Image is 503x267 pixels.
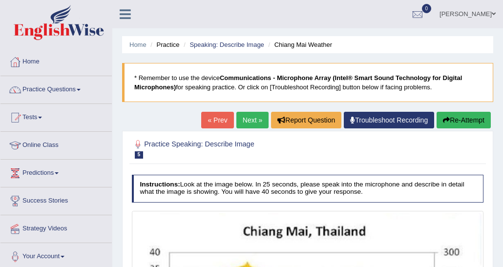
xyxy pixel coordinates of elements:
[0,104,112,128] a: Tests
[0,187,112,212] a: Success Stories
[0,160,112,184] a: Predictions
[266,40,332,49] li: Chiang Mai Weather
[132,138,350,159] h2: Practice Speaking: Describe Image
[0,215,112,240] a: Strategy Videos
[189,41,264,48] a: Speaking: Describe Image
[271,112,341,128] button: Report Question
[134,74,462,91] b: Communications - Microphone Array (Intel® Smart Sound Technology for Digital Microphones)
[132,175,484,203] h4: Look at the image below. In 25 seconds, please speak into the microphone and describe in detail w...
[344,112,434,128] a: Troubleshoot Recording
[236,112,269,128] a: Next »
[422,4,432,13] span: 0
[122,63,493,102] blockquote: * Remember to use the device for speaking practice. Or click on [Troubleshoot Recording] button b...
[437,112,491,128] button: Re-Attempt
[0,48,112,73] a: Home
[148,40,179,49] li: Practice
[0,76,112,101] a: Practice Questions
[129,41,147,48] a: Home
[140,181,180,188] b: Instructions:
[135,151,144,159] span: 5
[0,132,112,156] a: Online Class
[201,112,233,128] a: « Prev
